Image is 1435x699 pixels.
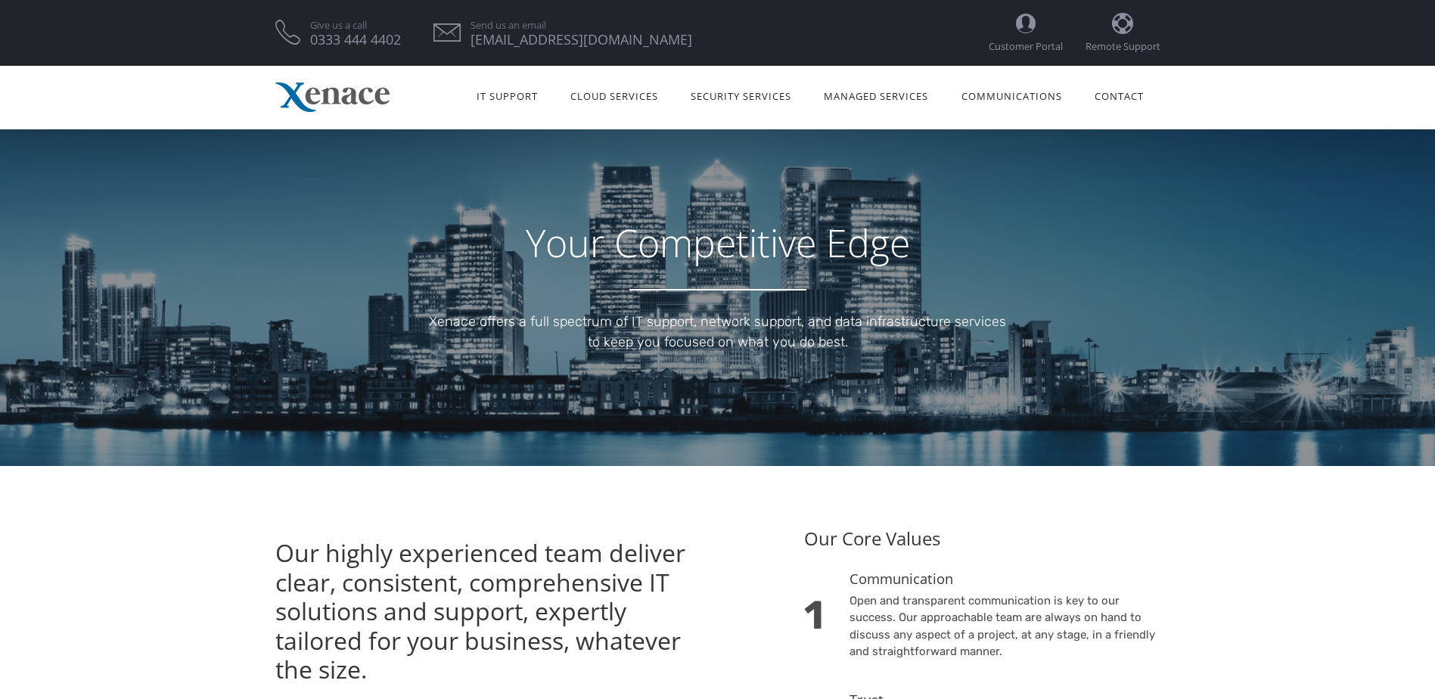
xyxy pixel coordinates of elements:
[675,71,808,119] a: Security Services
[471,35,692,45] span: [EMAIL_ADDRESS][DOMAIN_NAME]
[275,220,1160,266] h3: Your Competitive Edge
[804,527,1160,551] h4: Our Core Values
[310,20,401,45] a: Give us a call 0333 444 4402
[275,312,1160,353] div: Xenace offers a full spectrum of IT support, network support, and data infrastructure services to...
[310,20,401,30] span: Give us a call
[850,592,1160,660] p: Open and transparent communication is key to our success. Our approachable team are always on han...
[275,82,390,112] img: Xenace
[471,20,692,45] a: Send us an email [EMAIL_ADDRESS][DOMAIN_NAME]
[945,71,1078,119] a: Communications
[1078,71,1160,119] a: Contact
[310,35,401,45] span: 0333 444 4402
[808,71,945,119] a: Managed Services
[850,570,1160,589] h5: Communication
[275,539,707,684] h3: Our highly experienced team deliver clear, consistent, comprehensive IT solutions and support, ex...
[471,20,692,30] span: Send us an email
[460,71,554,119] a: IT Support
[554,71,674,119] a: Cloud Services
